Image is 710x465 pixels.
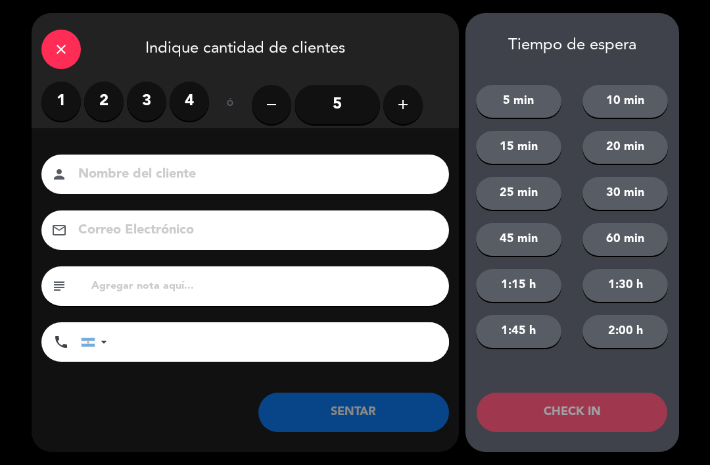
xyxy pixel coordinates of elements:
i: remove [264,97,279,112]
i: close [53,41,69,57]
i: add [395,97,411,112]
button: 20 min [582,131,668,164]
i: email [51,222,67,238]
button: 15 min [476,131,561,164]
div: Indique cantidad de clientes [32,13,459,82]
button: SENTAR [258,393,449,432]
input: Nombre del cliente [77,163,432,186]
button: 2:00 h [582,315,668,348]
label: 4 [170,82,209,121]
div: Tiempo de espera [465,36,679,55]
button: add [383,85,423,124]
i: phone [53,334,69,350]
button: CHECK IN [477,393,667,432]
button: 30 min [582,177,668,210]
div: ó [209,82,252,128]
i: subject [51,278,67,294]
button: 25 min [476,177,561,210]
i: person [51,166,67,182]
input: Correo Electrónico [77,219,432,242]
label: 2 [84,82,124,121]
input: Agregar nota aquí... [90,277,439,295]
button: 1:30 h [582,269,668,302]
button: 1:15 h [476,269,561,302]
button: remove [252,85,291,124]
button: 45 min [476,223,561,256]
button: 10 min [582,85,668,118]
button: 60 min [582,223,668,256]
label: 3 [127,82,166,121]
button: 5 min [476,85,561,118]
label: 1 [41,82,81,121]
button: 1:45 h [476,315,561,348]
div: Argentina: +54 [82,323,112,361]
